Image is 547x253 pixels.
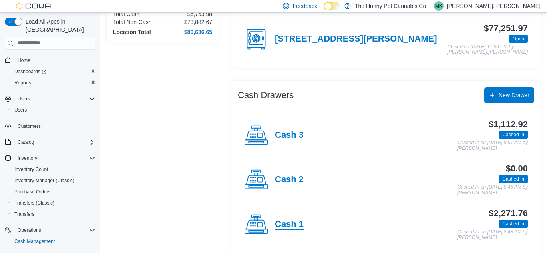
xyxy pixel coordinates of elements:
span: Dashboards [14,68,46,75]
span: Inventory [18,155,37,161]
h3: $0.00 [506,164,528,173]
span: New Drawer [499,91,529,99]
button: Cash Management [8,236,99,247]
span: Users [11,105,95,115]
p: Cashed In on [DATE] 8:46 AM by [PERSON_NAME] [457,185,528,195]
p: Closed on [DATE] 11:56 PM by [PERSON_NAME].[PERSON_NAME] [447,44,528,55]
a: Transfers [11,209,38,219]
span: Users [18,96,30,102]
h4: Cash 2 [275,175,304,185]
span: Users [14,94,95,104]
button: Operations [14,225,44,235]
span: Customers [14,121,95,131]
button: Transfers (Classic) [8,197,99,209]
span: Customers [18,123,41,129]
h6: Total Non-Cash [113,19,152,25]
span: Cashed In [502,175,524,183]
button: Users [8,104,99,116]
span: Purchase Orders [14,189,51,195]
span: Inventory Count [14,166,48,173]
button: Inventory [2,153,99,164]
a: Cash Management [11,237,58,246]
a: Transfers (Classic) [11,198,58,208]
span: Purchase Orders [11,187,95,197]
button: Transfers [8,209,99,220]
button: Inventory Manager (Classic) [8,175,99,186]
h6: Total Cash [113,11,139,17]
span: Cashed In [499,131,528,139]
span: Home [18,57,30,64]
button: Inventory [14,153,40,163]
a: Customers [14,122,44,131]
span: MK [435,1,442,11]
a: Inventory Manager (Classic) [11,176,78,185]
img: Cova [16,2,52,10]
p: The Hunny Pot Cannabis Co [355,1,426,11]
span: Cashed In [499,220,528,228]
button: Customers [2,120,99,132]
span: Dashboards [11,67,95,76]
span: Reports [14,80,31,86]
span: Cashed In [502,131,524,138]
h4: $80,636.65 [184,29,212,35]
button: Home [2,54,99,66]
span: Operations [18,227,41,233]
h4: Location Total [113,29,151,35]
span: Cash Management [14,238,55,245]
button: Inventory Count [8,164,99,175]
a: Users [11,105,30,115]
p: $73,882.67 [184,19,212,25]
p: [PERSON_NAME].[PERSON_NAME] [447,1,541,11]
span: Inventory Count [11,165,95,174]
button: Users [2,93,99,104]
button: New Drawer [484,87,534,103]
a: Purchase Orders [11,187,54,197]
span: Reports [11,78,95,88]
span: Inventory Manager (Classic) [14,177,74,184]
span: Cashed In [499,175,528,183]
span: Transfers (Classic) [11,198,95,208]
span: Operations [14,225,95,235]
span: Cashed In [502,220,524,227]
span: Home [14,55,95,65]
span: Transfers (Classic) [14,200,54,206]
p: | [429,1,431,11]
h4: Cash 3 [275,130,304,141]
div: Malcolm King.McGowan [434,1,444,11]
a: Dashboards [11,67,50,76]
span: Catalog [18,139,34,145]
p: Cashed In on [DATE] 8:51 AM by [PERSON_NAME] [457,140,528,151]
span: Open [513,35,524,42]
a: Inventory Count [11,165,52,174]
span: Dark Mode [324,10,324,11]
span: Inventory [14,153,95,163]
a: Home [14,56,34,65]
h3: $2,271.76 [489,209,528,218]
h4: [STREET_ADDRESS][PERSON_NAME] [275,34,437,44]
button: Purchase Orders [8,186,99,197]
h3: $77,251.97 [484,24,528,33]
button: Catalog [2,137,99,148]
button: Reports [8,77,99,88]
span: Load All Apps in [GEOGRAPHIC_DATA] [22,18,95,34]
input: Dark Mode [324,2,340,10]
h4: Cash 1 [275,219,304,230]
span: Transfers [11,209,95,219]
span: Feedback [292,2,317,10]
a: Dashboards [8,66,99,77]
h3: Cash Drawers [238,90,294,100]
button: Users [14,94,33,104]
p: Cashed In on [DATE] 8:48 AM by [PERSON_NAME] [457,229,528,240]
span: Users [14,107,27,113]
button: Operations [2,225,99,236]
span: Catalog [14,137,95,147]
span: Transfers [14,211,34,217]
a: Reports [11,78,34,88]
span: Inventory Manager (Classic) [11,176,95,185]
span: Open [509,35,528,43]
p: $6,753.98 [187,11,212,17]
button: Catalog [14,137,37,147]
span: Cash Management [11,237,95,246]
h3: $1,112.92 [489,120,528,129]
